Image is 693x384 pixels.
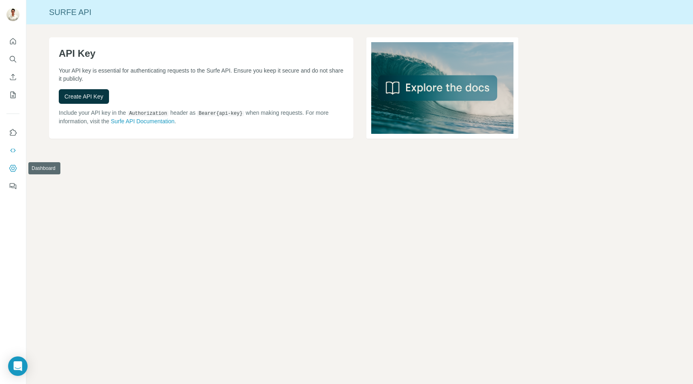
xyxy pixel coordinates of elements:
code: Bearer {api-key} [197,111,244,116]
button: Quick start [6,34,19,49]
button: Enrich CSV [6,70,19,84]
button: My lists [6,88,19,102]
button: Feedback [6,179,19,193]
span: Create API Key [64,92,103,101]
button: Dashboard [6,161,19,176]
h1: API Key [59,47,344,60]
div: Open Intercom Messenger [8,356,28,376]
button: Create API Key [59,89,109,104]
button: Search [6,52,19,67]
code: Authorization [128,111,169,116]
p: Include your API key in the header as when making requests. For more information, visit the . [59,109,344,125]
button: Use Surfe on LinkedIn [6,125,19,140]
div: Surfe API [26,6,693,18]
p: Your API key is essential for authenticating requests to the Surfe API. Ensure you keep it secure... [59,67,344,83]
a: Surfe API Documentation [111,118,174,124]
img: Avatar [6,8,19,21]
button: Use Surfe API [6,143,19,158]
